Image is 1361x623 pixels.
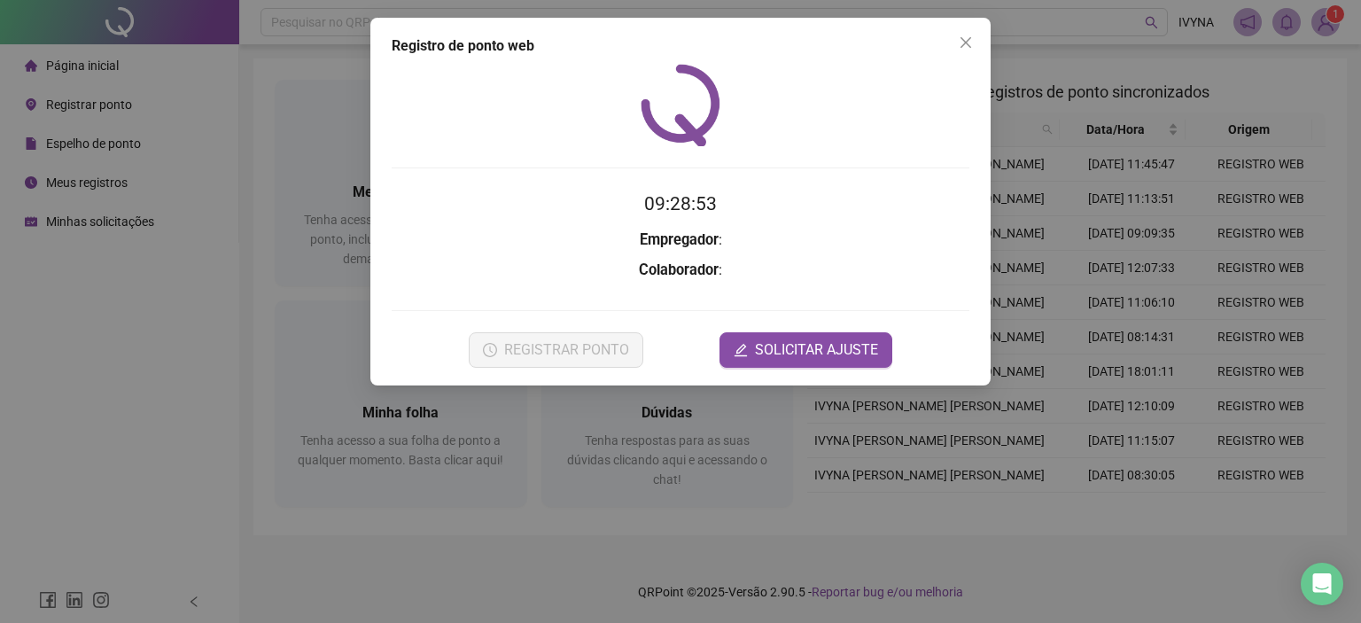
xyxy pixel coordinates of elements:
button: REGISTRAR PONTO [469,332,643,368]
strong: Empregador [640,231,719,248]
div: Registro de ponto web [392,35,969,57]
span: SOLICITAR AJUSTE [755,339,878,361]
span: close [959,35,973,50]
h3: : [392,259,969,282]
span: edit [734,343,748,357]
img: QRPoint [641,64,720,146]
h3: : [392,229,969,252]
time: 09:28:53 [644,193,717,214]
button: Close [952,28,980,57]
button: editSOLICITAR AJUSTE [719,332,892,368]
div: Open Intercom Messenger [1301,563,1343,605]
strong: Colaborador [639,261,719,278]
